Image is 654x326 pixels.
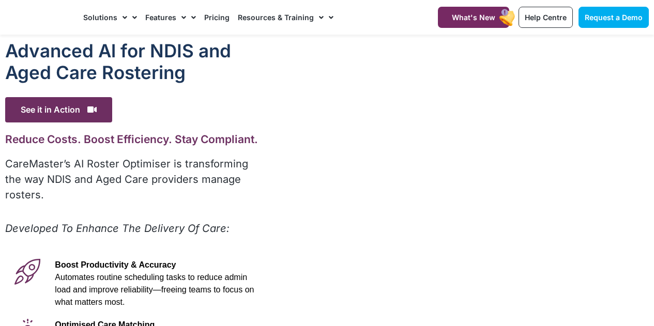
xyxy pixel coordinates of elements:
h1: Advanced Al for NDIS and Aged Care Rostering [5,40,263,83]
span: Request a Demo [585,13,643,22]
em: Developed To Enhance The Delivery Of Care: [5,222,230,235]
a: Help Centre [519,7,573,28]
span: Help Centre [525,13,567,22]
a: What's New [438,7,509,28]
a: Request a Demo [579,7,649,28]
h2: Reduce Costs. Boost Efficiency. Stay Compliant. [5,133,263,146]
span: Automates routine scheduling tasks to reduce admin load and improve reliability—freeing teams to ... [55,273,254,306]
p: CareMaster’s AI Roster Optimiser is transforming the way NDIS and Aged Care providers manage rost... [5,156,263,203]
span: Boost Productivity & Accuracy [55,260,176,269]
span: What's New [452,13,495,22]
img: CareMaster Logo [5,10,73,25]
span: See it in Action [5,97,112,122]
